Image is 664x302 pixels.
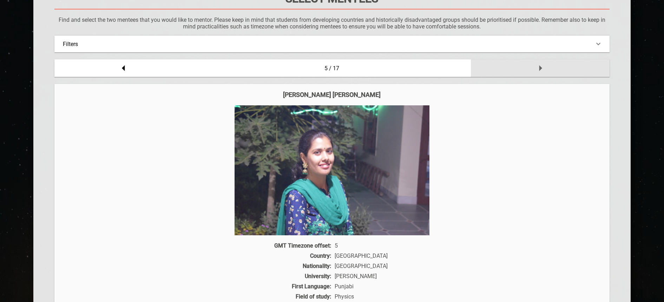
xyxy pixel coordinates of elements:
[333,293,603,300] div: Physics
[333,242,603,249] div: 5
[54,17,610,30] p: Find and select the two mentees that you would like to mentor. Please keep in mind that students ...
[333,273,603,280] div: [PERSON_NAME]
[193,59,471,77] div: 5 / 17
[61,263,333,269] div: Nationality:
[61,242,333,249] div: GMT Timezone offset:
[61,91,603,98] div: [PERSON_NAME] [PERSON_NAME]
[333,263,603,269] div: [GEOGRAPHIC_DATA]
[61,273,333,280] div: University:
[333,283,603,290] div: Punjabi
[54,35,610,52] div: Filters
[61,283,333,290] div: First Language:
[63,41,601,47] div: Filters
[61,252,333,259] div: Country:
[61,293,333,300] div: Field of study:
[333,252,603,259] div: [GEOGRAPHIC_DATA]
